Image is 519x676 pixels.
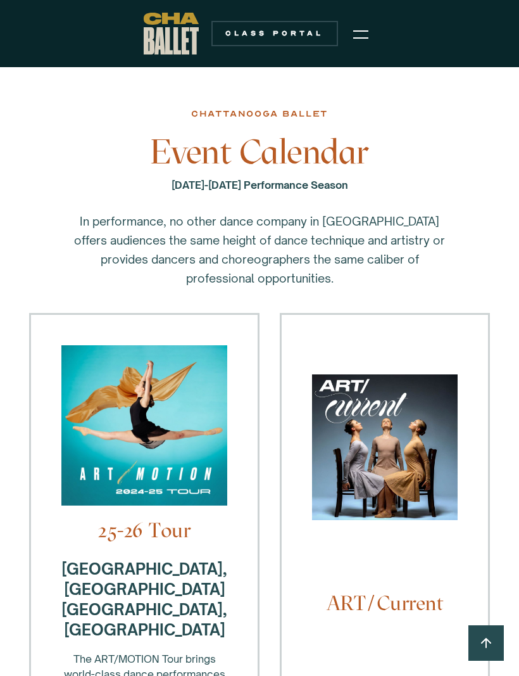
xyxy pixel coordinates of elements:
[312,591,458,615] h4: ART/Current
[61,559,227,639] strong: [GEOGRAPHIC_DATA], [GEOGRAPHIC_DATA] [GEOGRAPHIC_DATA], [GEOGRAPHIC_DATA]
[54,133,465,171] h3: Event Calendar
[191,106,328,122] div: chattanooga ballet
[346,18,376,49] div: menu
[172,179,348,191] strong: [DATE]-[DATE] Performance Season
[61,518,227,542] h4: 25-26 Tour
[219,29,330,39] div: Class Portal
[70,212,449,288] p: In performance, no other dance company in [GEOGRAPHIC_DATA] offers audiences the same height of d...
[211,21,338,46] a: Class Portal
[144,13,199,54] a: home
